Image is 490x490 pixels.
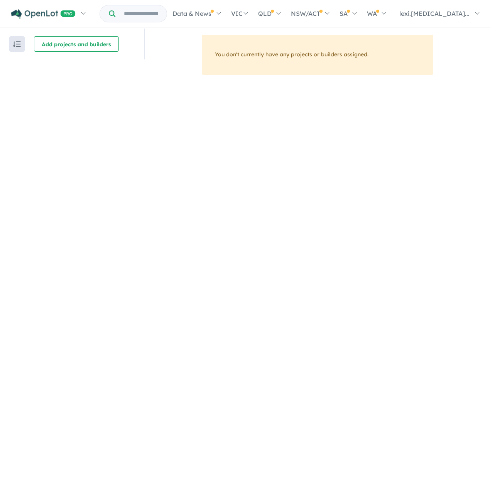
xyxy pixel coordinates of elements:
input: Try estate name, suburb, builder or developer [117,5,165,22]
img: sort.svg [13,41,21,47]
div: You don't currently have any projects or builders assigned. [202,35,433,75]
button: Add projects and builders [34,36,119,52]
span: lexi.[MEDICAL_DATA]... [399,10,470,17]
img: Openlot PRO Logo White [11,9,76,19]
